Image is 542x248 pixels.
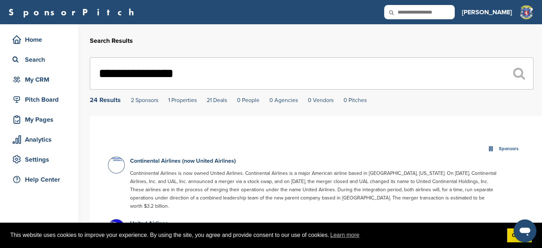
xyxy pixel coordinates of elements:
a: 0 Agencies [269,97,298,104]
div: Search [11,53,71,66]
span: This website uses cookies to improve your experience. By using the site, you agree and provide co... [10,230,501,241]
a: Continental Airlines (now United Airlines) [130,157,236,165]
img: Data [108,157,126,161]
a: [PERSON_NAME] [462,4,512,20]
a: Settings [7,151,71,168]
iframe: Button to launch messaging window [513,219,536,242]
div: My Pages [11,113,71,126]
p: Contininental Airlines is now owned United Airlines. Continental Airlines is a major American air... [130,169,497,210]
a: Home [7,31,71,48]
div: 24 Results [90,97,121,103]
a: Help Center [7,171,71,188]
img: 6exslf13 400x400 [108,219,126,237]
div: Sponsors [497,145,520,153]
h2: Search Results [90,36,533,46]
img: Clean logo [519,5,533,20]
a: learn more about cookies [329,230,361,241]
a: 1 Properties [168,97,197,104]
h3: [PERSON_NAME] [462,7,512,17]
a: 21 Deals [207,97,227,104]
a: 0 Pitches [344,97,367,104]
a: United Airlines [130,220,168,227]
a: SponsorPitch [9,7,139,17]
div: Settings [11,153,71,166]
div: Pitch Board [11,93,71,106]
div: My CRM [11,73,71,86]
a: dismiss cookie message [507,228,532,243]
a: 2 Sponsors [131,97,158,104]
div: Help Center [11,173,71,186]
a: Pitch Board [7,91,71,108]
div: Home [11,33,71,46]
div: Analytics [11,133,71,146]
a: Analytics [7,131,71,148]
a: 0 People [237,97,259,104]
a: My CRM [7,71,71,88]
a: 0 Vendors [308,97,334,104]
a: Search [7,51,71,68]
a: My Pages [7,111,71,128]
